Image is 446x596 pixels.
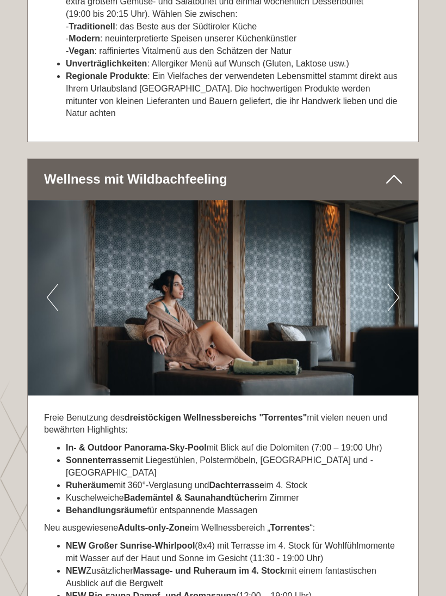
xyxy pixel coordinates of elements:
[66,541,86,550] strong: NEW
[69,34,100,43] strong: Modern
[66,504,402,517] li: für entspannende Massagen
[66,443,207,452] strong: In- & Outdoor Panorama-Sky-Pool
[69,22,115,31] strong: Traditionell
[66,565,402,590] li: Zusätzlicher mit einem fantastischen Ausblick auf die Bergwelt
[66,479,402,492] li: mit 360°-Verglasung und im 4. Stock
[66,70,402,120] li: : Ein Vielfaches der verwendeten Lebensmittel stammt direkt aus Ihrem Urlaubsland [GEOGRAPHIC_DAT...
[388,284,399,311] button: Next
[66,59,147,68] strong: Unverträglichkeiten
[66,481,114,490] strong: Ruheräume
[66,455,132,465] strong: Sonnenterrasse
[44,522,402,534] p: Neu ausgewiesene im Wellnessbereich „ “:
[66,442,402,454] li: mit Blick auf die Dolomiten (7:00 – 19:00 Uhr)
[133,566,285,575] strong: Massage- und Ruheraum im 4. Stock
[125,413,307,422] strong: dreistöckigen Wellnessbereichs "Torrentes"
[66,506,147,515] strong: Behandlungsräume
[89,541,195,550] strong: Großer Sunrise-Whirlpool
[66,540,402,565] li: (8x4) mit Terrasse im 4. Stock für Wohlfühlmomente mit Wasser auf der Haut und Sonne im Gesicht (...
[118,523,190,532] strong: Adults-only-Zone
[209,481,264,490] strong: Dachterrasse
[66,71,147,81] strong: Regionale Produkte
[69,46,94,56] strong: Vegan
[124,493,258,502] strong: Bademäntel & Saunahandtücher
[66,58,402,70] li: : Allergiker Menü auf Wunsch (Gluten, Laktose usw.)
[47,284,58,311] button: Previous
[270,523,310,532] strong: Torrentes
[44,412,402,437] p: Freie Benutzung des mit vielen neuen und bewährten Highlights:
[66,492,402,504] li: Kuschelweiche im Zimmer
[28,159,418,199] div: Wellness mit Wildbachfeeling
[66,454,402,479] li: mit Liegestühlen, Polstermöbeln, [GEOGRAPHIC_DATA] und -[GEOGRAPHIC_DATA]
[66,566,86,575] strong: NEW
